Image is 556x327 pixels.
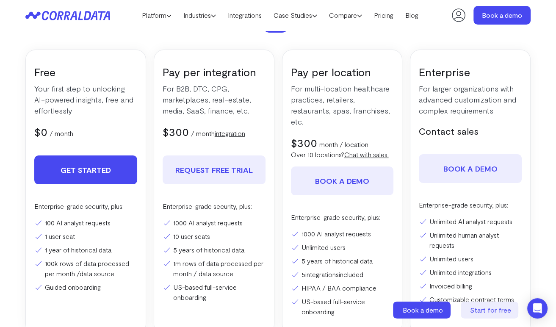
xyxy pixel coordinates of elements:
[291,229,394,239] li: 1000 AI analyst requests
[470,306,511,314] span: Start for free
[136,9,177,22] a: Platform
[291,256,394,266] li: 5 years of historical data
[34,245,137,255] li: 1 year of historical data
[291,269,394,280] li: 5 included
[34,155,137,184] a: Get Started
[163,245,266,255] li: 5 years of historical data
[291,83,394,127] p: For multi-location healthcare practices, retailers, restaurants, spas, franchises, etc.
[419,83,522,116] p: For larger organizations with advanced customization and complex requirements
[291,212,394,222] p: Enterprise-grade security, plus:
[163,231,266,241] li: 10 user seats
[305,270,339,278] a: integrations
[268,9,323,22] a: Case Studies
[344,150,389,158] a: Chat with sales.
[419,294,522,305] li: Customizable contract terms
[291,166,394,195] a: Book a demo
[222,9,268,22] a: Integrations
[319,139,368,150] p: month / location
[34,282,137,292] li: Guided onboarding
[323,9,368,22] a: Compare
[163,155,266,184] a: REQUEST FREE TRIAL
[527,298,548,319] div: Open Intercom Messenger
[419,65,522,79] h3: Enterprise
[163,218,266,228] li: 1000 AI analyst requests
[419,267,522,277] li: Unlimited integrations
[399,9,424,22] a: Blog
[368,9,399,22] a: Pricing
[393,302,452,319] a: Book a demo
[163,83,266,116] p: For B2B, DTC, CPG, marketplaces, real-estate, media, SaaS, finance, etc.
[163,65,266,79] h3: Pay per integration
[191,128,245,139] p: / month
[34,218,137,228] li: 100 AI analyst requests
[419,154,522,183] a: Book a demo
[34,258,137,279] li: 100k rows of data processed per month /
[419,200,522,210] p: Enterprise-grade security, plus:
[163,125,189,138] span: $300
[163,201,266,211] p: Enterprise-grade security, plus:
[419,254,522,264] li: Unlimited users
[419,216,522,227] li: Unlimited AI analyst requests
[163,282,266,302] li: US-based full-service onboarding
[34,231,137,241] li: 1 user seat
[80,269,114,277] a: data source
[34,83,137,116] p: Your first step to unlocking AI-powered insights, free and effortlessly
[50,128,73,139] p: / month
[291,65,394,79] h3: Pay per location
[419,230,522,250] li: Unlimited human analyst requests
[291,136,317,149] span: $300
[419,125,522,137] h5: Contact sales
[291,242,394,252] li: Unlimited users
[177,9,222,22] a: Industries
[291,283,394,293] li: HIPAA / BAA compliance
[403,306,443,314] span: Book a demo
[34,125,47,138] span: $0
[419,281,522,291] li: Invoiced billing
[461,302,520,319] a: Start for free
[34,65,137,79] h3: Free
[291,150,394,160] p: Over 10 locations?
[215,129,245,137] a: integration
[34,201,137,211] p: Enterprise-grade security, plus:
[163,258,266,279] li: 1m rows of data processed per month / data source
[473,6,531,25] a: Book a demo
[291,297,394,317] li: US-based full-service onboarding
